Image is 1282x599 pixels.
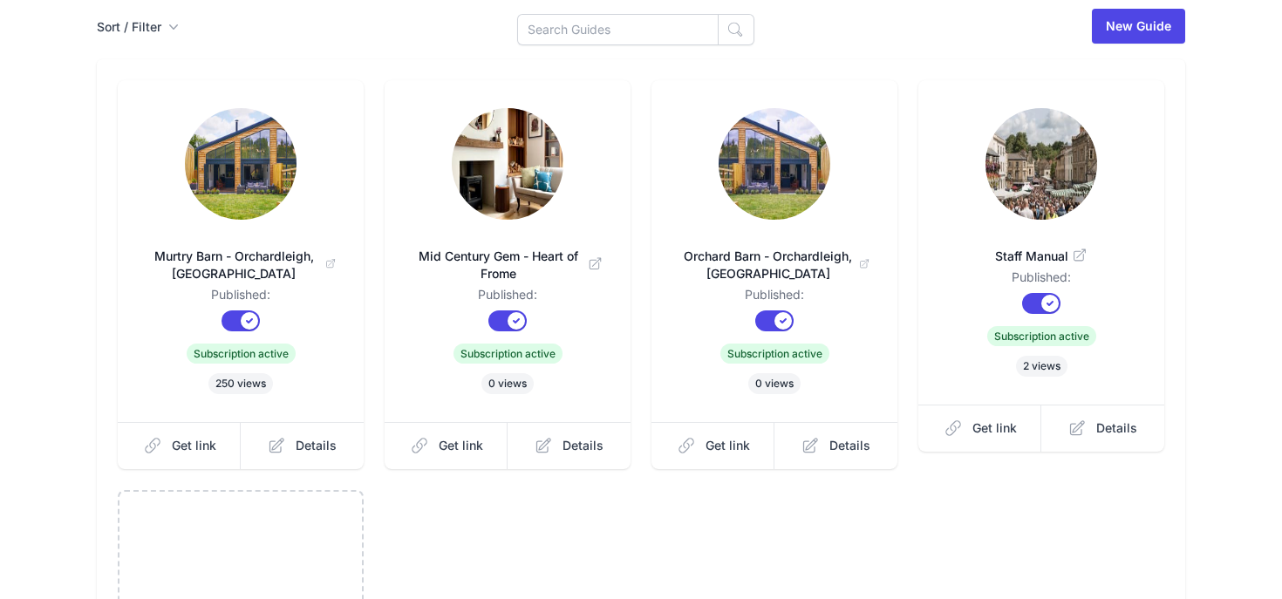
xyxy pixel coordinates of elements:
[508,422,631,469] a: Details
[146,248,336,282] span: Murtry Barn - Orchardleigh, [GEOGRAPHIC_DATA]
[241,422,364,469] a: Details
[946,248,1136,265] span: Staff Manual
[987,326,1096,346] span: Subscription active
[946,227,1136,269] a: Staff Manual
[1096,419,1137,437] span: Details
[1041,405,1164,452] a: Details
[185,108,297,220] img: zqmnukmbw16xxzpd3sx0624kehx6
[748,373,801,394] span: 0 views
[187,344,296,364] span: Subscription active
[146,227,336,286] a: Murtry Barn - Orchardleigh, [GEOGRAPHIC_DATA]
[679,248,869,282] span: Orchard Barn - Orchardleigh, [GEOGRAPHIC_DATA]
[517,14,719,45] input: Search Guides
[481,373,534,394] span: 0 views
[829,437,870,454] span: Details
[118,422,242,469] a: Get link
[720,344,829,364] span: Subscription active
[774,422,897,469] a: Details
[97,18,179,36] button: Sort / Filter
[172,437,216,454] span: Get link
[679,227,869,286] a: Orchard Barn - Orchardleigh, [GEOGRAPHIC_DATA]
[706,437,750,454] span: Get link
[985,108,1097,220] img: 8c7mofrcmonuwk3rh91ep0y4ayif
[439,437,483,454] span: Get link
[1016,356,1067,377] span: 2 views
[413,286,603,310] dd: Published:
[296,437,337,454] span: Details
[563,437,603,454] span: Details
[385,422,508,469] a: Get link
[972,419,1017,437] span: Get link
[946,269,1136,293] dd: Published:
[453,344,563,364] span: Subscription active
[679,286,869,310] dd: Published:
[413,227,603,286] a: Mid Century Gem - Heart of Frome
[1092,9,1185,44] a: New Guide
[146,286,336,310] dd: Published:
[719,108,830,220] img: 9m0mh3nq8loyz0fhz3mj07jk166c
[208,373,273,394] span: 250 views
[918,405,1042,452] a: Get link
[651,422,775,469] a: Get link
[452,108,563,220] img: tkyva4few2v2fy49dx3kcse2opg2
[413,248,603,282] span: Mid Century Gem - Heart of Frome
